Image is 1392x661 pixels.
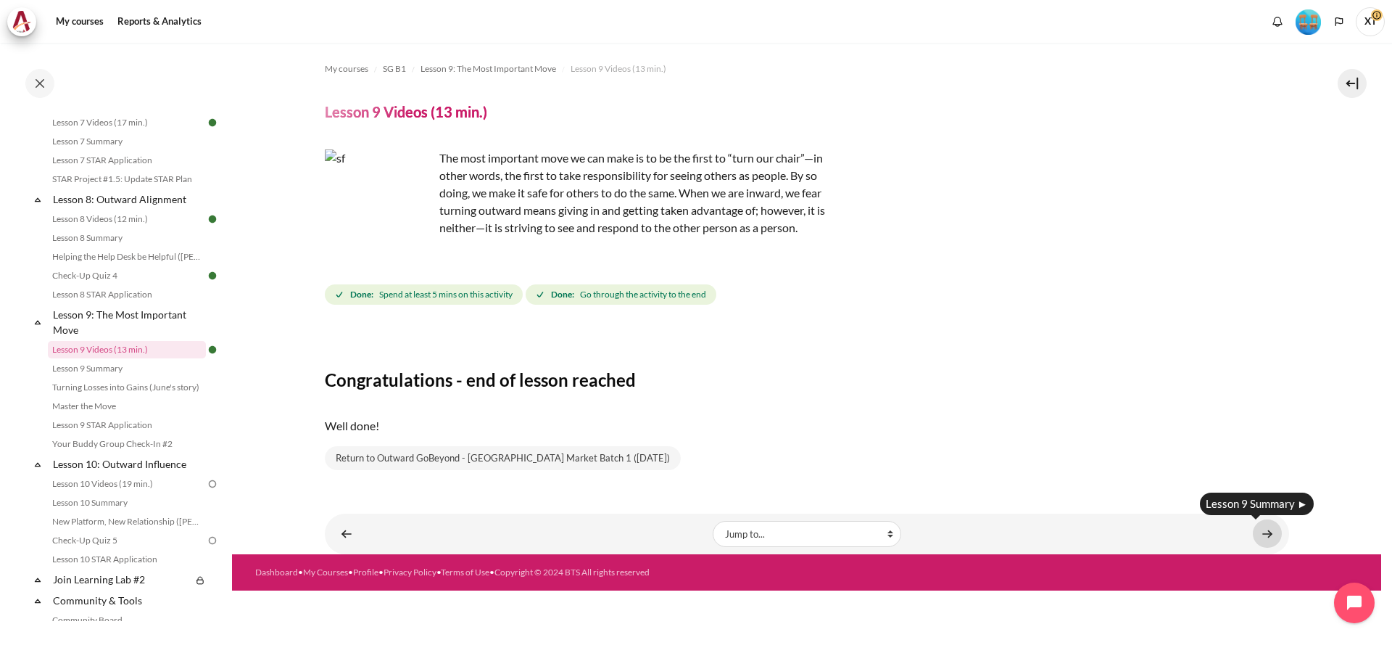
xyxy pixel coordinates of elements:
[420,60,556,78] a: Lesson 9: The Most Important Move
[48,210,206,228] a: Lesson 8 Videos (12 min.)
[51,454,206,474] a: Lesson 10: Outward Influence
[1356,7,1385,36] a: User menu
[48,286,206,303] a: Lesson 8 STAR Application
[1290,8,1327,35] a: Level #4
[48,229,206,247] a: Lesson 8 Summary
[325,282,719,308] div: Completion requirements for Lesson 9 Videos (13 min.)
[206,477,219,490] img: To do
[1296,9,1321,35] img: Level #4
[384,567,436,578] a: Privacy Policy
[51,7,109,36] a: My courses
[494,567,650,578] a: Copyright © 2024 BTS All rights reserved
[48,612,206,629] a: Community Board
[571,62,666,75] span: Lesson 9 Videos (13 min.)
[332,520,361,548] a: ◄ Lesson 8 STAR Application
[48,171,206,188] a: STAR Project #1.5: Update STAR Plan
[383,62,406,75] span: SG B1
[571,60,666,78] a: Lesson 9 Videos (13 min.)
[51,189,206,209] a: Lesson 8: Outward Alignment
[325,62,368,75] span: My courses
[441,567,489,578] a: Terms of Use
[325,149,832,237] p: The most important move we can make is to be the first to “turn our chair”—in other words, the fi...
[48,114,206,131] a: Lesson 7 Videos (17 min.)
[383,60,406,78] a: SG B1
[48,248,206,266] a: Helping the Help Desk be Helpful ([PERSON_NAME]'s Story)
[325,446,681,471] a: Return to Outward GoBeyond - [GEOGRAPHIC_DATA] Market Batch 1 ([DATE])
[1356,7,1385,36] span: XT
[350,288,373,301] strong: Done:
[325,417,1289,435] p: Well done!
[48,475,206,493] a: Lesson 10 Videos (19 min.)
[48,379,206,396] a: Turning Losses into Gains (June's story)
[48,341,206,358] a: Lesson 9 Videos (13 min.)
[325,149,434,258] img: sf
[48,152,206,169] a: Lesson 7 STAR Application
[51,570,191,589] a: Join Learning Lab #2
[1200,493,1314,515] div: Lesson 9 Summary ►
[7,7,43,36] a: Architeck Architeck
[420,62,556,75] span: Lesson 9: The Most Important Move
[30,192,45,207] span: Collapse
[206,534,219,547] img: To do
[551,288,574,301] strong: Done:
[48,398,206,415] a: Master the Move
[48,494,206,512] a: Lesson 10 Summary
[206,343,219,356] img: Done
[325,57,1289,81] nav: Navigation bar
[232,43,1381,554] section: Content
[30,572,45,587] span: Collapse
[48,360,206,377] a: Lesson 9 Summary
[12,11,32,33] img: Architeck
[30,457,45,472] span: Collapse
[112,7,207,36] a: Reports & Analytics
[51,305,206,340] a: Lesson 9: The Most Important Move
[206,269,219,282] img: Done
[303,567,348,578] a: My Courses
[325,369,1289,391] h3: Congratulations - end of lesson reached
[325,102,487,121] h4: Lesson 9 Videos (13 min.)
[48,513,206,530] a: New Platform, New Relationship ([PERSON_NAME]'s Story)
[379,288,513,301] span: Spend at least 5 mins on this activity
[30,594,45,608] span: Collapse
[206,213,219,226] img: Done
[30,315,45,329] span: Collapse
[580,288,706,301] span: Go through the activity to the end
[1328,11,1350,33] button: Languages
[48,435,206,453] a: Your Buddy Group Check-In #2
[48,416,206,434] a: Lesson 9 STAR Application
[48,133,206,150] a: Lesson 7 Summary
[48,267,206,284] a: Check-Up Quiz 4
[1296,8,1321,35] div: Level #4
[255,566,869,579] div: • • • • •
[1267,11,1288,33] div: Show notification window with no new notifications
[255,567,298,578] a: Dashboard
[48,551,206,568] a: Lesson 10 STAR Application
[325,60,368,78] a: My courses
[48,532,206,549] a: Check-Up Quiz 5
[206,116,219,129] img: Done
[353,567,378,578] a: Profile
[51,591,206,610] a: Community & Tools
